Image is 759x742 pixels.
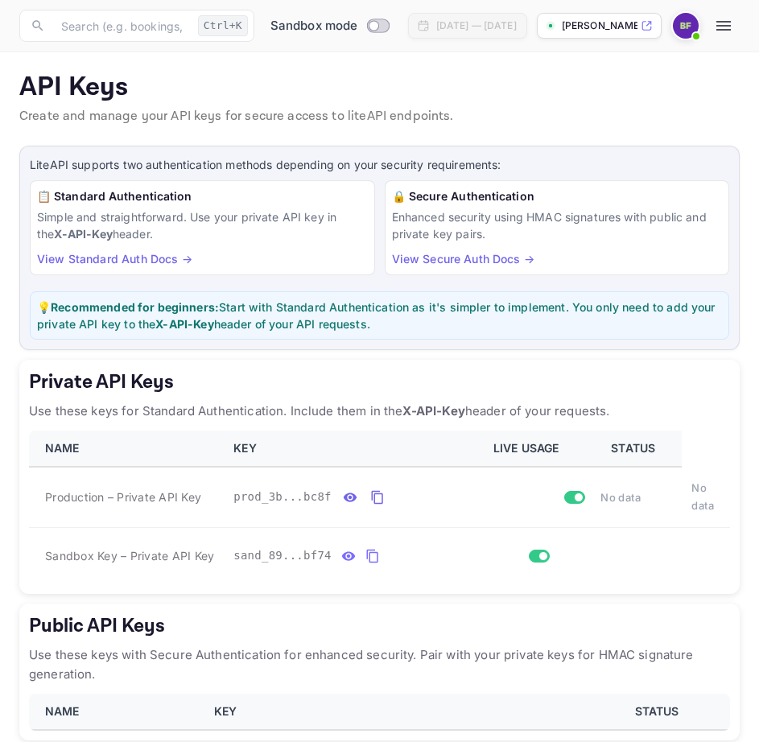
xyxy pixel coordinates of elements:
[37,188,368,205] h6: 📋 Standard Authentication
[264,17,395,35] div: Switch to Production mode
[30,156,729,174] p: LiteAPI supports two authentication methods depending on your security requirements:
[562,19,637,33] p: [PERSON_NAME]-freshwater-ttbzt...
[45,488,201,505] span: Production – Private API Key
[19,72,740,104] p: API Keys
[29,431,224,467] th: NAME
[29,645,730,684] p: Use these keys with Secure Authentication for enhanced security. Pair with your private keys for ...
[155,317,213,331] strong: X-API-Key
[29,431,730,584] table: private api keys table
[204,694,590,730] th: KEY
[51,300,219,314] strong: Recommended for beginners:
[673,13,699,39] img: Bruce Freshwater
[392,252,534,266] a: View Secure Auth Docs →
[52,10,192,42] input: Search (e.g. bookings, documentation)
[392,188,723,205] h6: 🔒 Secure Authentication
[37,252,192,266] a: View Standard Auth Docs →
[198,15,248,36] div: Ctrl+K
[29,369,730,395] h5: Private API Keys
[233,488,332,505] span: prod_3b...bc8f
[392,208,723,242] p: Enhanced security using HMAC signatures with public and private key pairs.
[29,402,730,421] p: Use these keys for Standard Authentication. Include them in the header of your requests.
[270,17,358,35] span: Sandbox mode
[691,481,714,513] span: No data
[29,694,730,731] table: public api keys table
[402,403,464,418] strong: X-API-Key
[29,613,730,639] h5: Public API Keys
[591,431,682,467] th: STATUS
[233,547,332,564] span: sand_89...bf74
[224,431,484,467] th: KEY
[37,299,722,332] p: 💡 Start with Standard Authentication as it's simpler to implement. You only need to add your priv...
[37,208,368,242] p: Simple and straightforward. Use your private API key in the header.
[436,19,517,33] div: [DATE] — [DATE]
[29,694,204,730] th: NAME
[19,107,740,126] p: Create and manage your API keys for secure access to liteAPI endpoints.
[590,694,730,730] th: STATUS
[600,491,641,504] span: No data
[484,431,591,467] th: LIVE USAGE
[54,227,112,241] strong: X-API-Key
[45,549,214,563] span: Sandbox Key – Private API Key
